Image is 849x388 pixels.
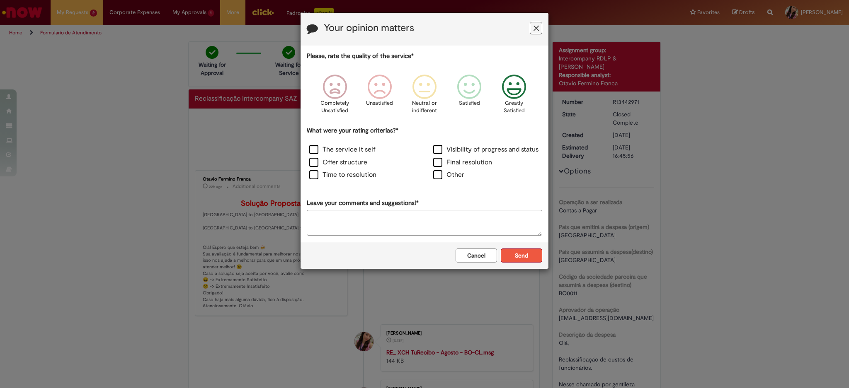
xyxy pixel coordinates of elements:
label: Offer structure [309,158,367,167]
div: Completely Unsatisfied [313,68,356,125]
label: The service it self [309,145,376,154]
button: Cancel [456,248,497,263]
div: Satisfied [448,68,490,125]
label: Your opinion matters [324,23,414,34]
p: Completely Unsatisfied [320,99,349,115]
div: Unsatisfied [359,68,401,125]
div: Neutral or indifferent [403,68,446,125]
div: Greatly Satisfied [493,68,535,125]
p: Greatly Satisfied [499,99,529,115]
div: What were your rating criterias?* [307,126,542,182]
p: Unsatisfied [366,99,393,107]
label: Leave your comments and suggestions!* [307,199,419,207]
button: Send [501,248,542,263]
label: Time to resolution [309,170,376,180]
label: Final resolution [433,158,492,167]
label: Other [433,170,464,180]
label: Visibility of progress and status [433,145,539,154]
p: Neutral or indifferent [410,99,439,115]
label: Please, rate the quality of the service* [307,52,414,60]
p: Satisfied [459,99,480,107]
